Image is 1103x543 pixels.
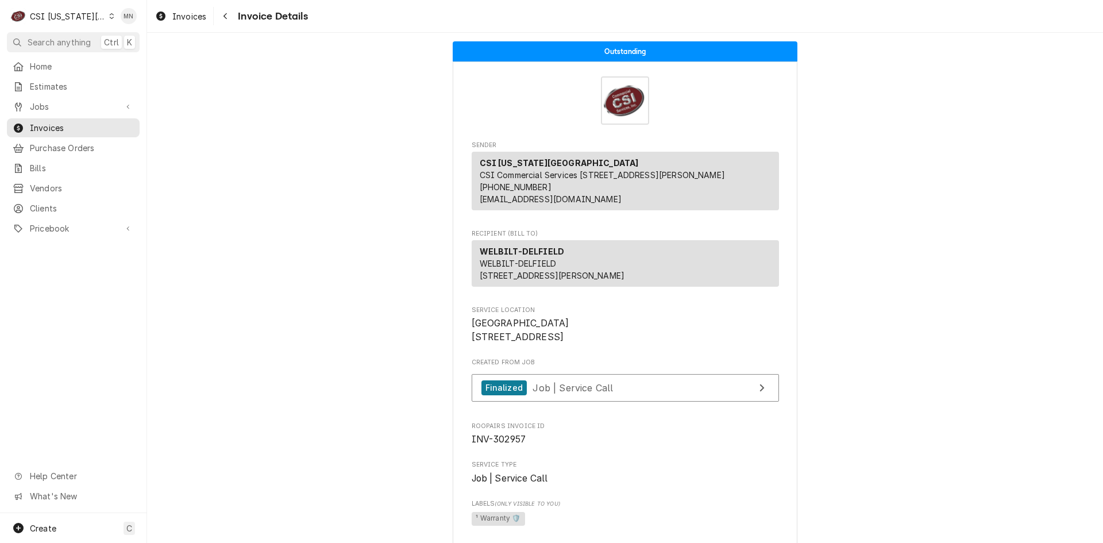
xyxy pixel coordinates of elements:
[472,240,779,287] div: Recipient (Bill To)
[7,199,140,218] a: Clients
[472,152,779,210] div: Sender
[472,306,779,315] span: Service Location
[234,9,307,24] span: Invoice Details
[472,240,779,291] div: Recipient (Bill To)
[7,138,140,157] a: Purchase Orders
[7,467,140,486] a: Go to Help Center
[7,219,140,238] a: Go to Pricebook
[30,10,106,22] div: CSI [US_STATE][GEOGRAPHIC_DATA]
[172,10,206,22] span: Invoices
[7,57,140,76] a: Home
[480,259,625,280] span: WELBILT-DELFIELD [STREET_ADDRESS][PERSON_NAME]
[30,182,134,194] span: Vendors
[30,202,134,214] span: Clients
[472,434,526,445] span: INV-302957
[7,32,140,52] button: Search anythingCtrlK
[472,317,779,344] span: Service Location
[601,76,649,125] img: Logo
[127,36,132,48] span: K
[480,194,622,204] a: [EMAIL_ADDRESS][DOMAIN_NAME]
[604,48,646,55] span: Outstanding
[30,80,134,93] span: Estimates
[104,36,119,48] span: Ctrl
[30,523,56,533] span: Create
[472,460,779,469] span: Service Type
[472,422,779,431] span: Roopairs Invoice ID
[480,247,565,256] strong: WELBILT-DELFIELD
[472,318,569,342] span: [GEOGRAPHIC_DATA] [STREET_ADDRESS]
[472,422,779,446] div: Roopairs Invoice ID
[121,8,137,24] div: Melissa Nehls's Avatar
[453,41,797,61] div: Status
[10,8,26,24] div: C
[472,473,548,484] span: Job | Service Call
[216,7,234,25] button: Navigate back
[472,472,779,486] span: Service Type
[533,382,613,393] span: Job | Service Call
[472,141,779,215] div: Invoice Sender
[495,500,560,507] span: (Only Visible to You)
[30,60,134,72] span: Home
[472,512,526,526] span: ¹ Warranty 🛡️
[30,122,134,134] span: Invoices
[7,487,140,506] a: Go to What's New
[30,162,134,174] span: Bills
[30,470,133,482] span: Help Center
[7,77,140,96] a: Estimates
[480,170,725,180] span: CSI Commercial Services [STREET_ADDRESS][PERSON_NAME]
[7,179,140,198] a: Vendors
[472,152,779,215] div: Sender
[472,358,779,407] div: Created From Job
[30,142,134,154] span: Purchase Orders
[7,159,140,178] a: Bills
[481,380,527,396] div: Finalized
[472,229,779,238] span: Recipient (Bill To)
[10,8,26,24] div: CSI Kansas City's Avatar
[472,141,779,150] span: Sender
[472,374,779,402] a: View Job
[472,510,779,527] span: [object Object]
[151,7,211,26] a: Invoices
[121,8,137,24] div: MN
[30,490,133,502] span: What's New
[472,306,779,344] div: Service Location
[126,522,132,534] span: C
[472,460,779,485] div: Service Type
[28,36,91,48] span: Search anything
[472,229,779,292] div: Invoice Recipient
[472,499,779,527] div: [object Object]
[472,433,779,446] span: Roopairs Invoice ID
[7,118,140,137] a: Invoices
[472,358,779,367] span: Created From Job
[472,499,779,509] span: Labels
[7,97,140,116] a: Go to Jobs
[480,158,639,168] strong: CSI [US_STATE][GEOGRAPHIC_DATA]
[30,101,117,113] span: Jobs
[30,222,117,234] span: Pricebook
[480,182,551,192] a: [PHONE_NUMBER]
